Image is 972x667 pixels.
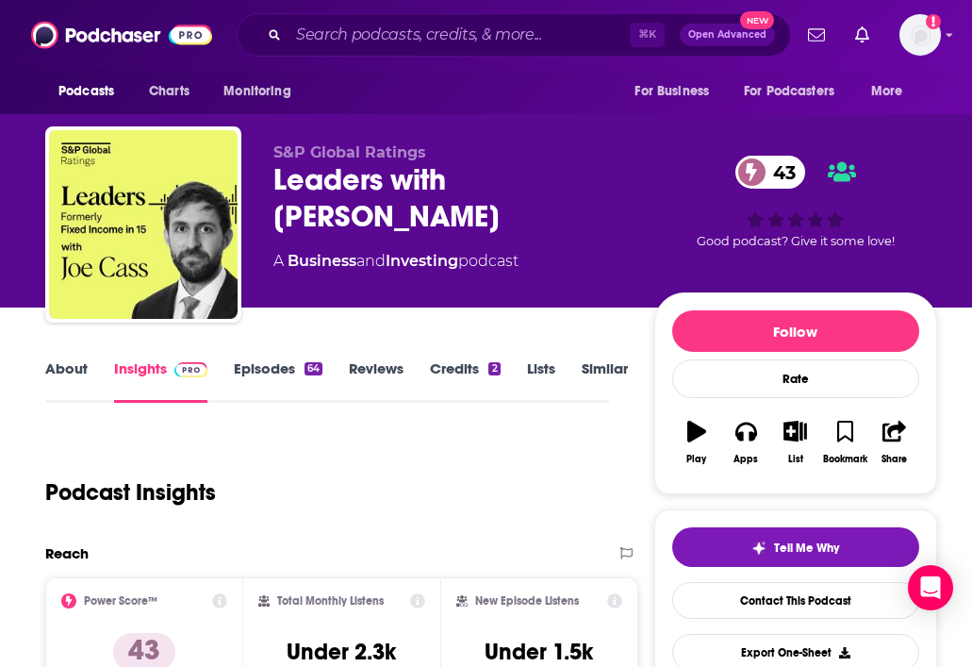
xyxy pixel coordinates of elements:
[485,638,593,666] h3: Under 1.5k
[349,359,404,403] a: Reviews
[899,14,941,56] button: Show profile menu
[84,594,157,608] h2: Power Score™
[848,19,877,51] a: Show notifications dropdown
[697,234,895,248] span: Good podcast? Give it some love!
[858,74,927,109] button: open menu
[45,478,216,507] h1: Podcast Insights
[356,252,386,270] span: and
[672,527,919,567] button: tell me why sparkleTell Me Why
[686,454,706,465] div: Play
[45,544,89,562] h2: Reach
[58,78,114,105] span: Podcasts
[45,74,139,109] button: open menu
[721,409,770,476] button: Apps
[149,78,189,105] span: Charts
[287,638,396,666] h3: Under 2.3k
[688,30,766,40] span: Open Advanced
[114,359,207,403] a: InsightsPodchaser Pro
[277,594,384,608] h2: Total Monthly Listens
[908,565,953,610] div: Open Intercom Messenger
[800,19,832,51] a: Show notifications dropdown
[31,17,212,53] img: Podchaser - Follow, Share and Rate Podcasts
[732,74,862,109] button: open menu
[634,78,709,105] span: For Business
[672,310,919,352] button: Follow
[899,14,941,56] span: Logged in as collectedstrategies
[137,74,201,109] a: Charts
[881,454,907,465] div: Share
[820,409,869,476] button: Bookmark
[223,78,290,105] span: Monitoring
[823,454,867,465] div: Bookmark
[630,23,665,47] span: ⌘ K
[871,78,903,105] span: More
[672,409,721,476] button: Play
[740,11,774,29] span: New
[488,362,500,375] div: 2
[735,156,805,189] a: 43
[305,362,322,375] div: 64
[621,74,733,109] button: open menu
[237,13,791,57] div: Search podcasts, credits, & more...
[273,250,519,273] div: A podcast
[774,541,839,556] span: Tell Me Why
[210,74,315,109] button: open menu
[733,454,758,465] div: Apps
[45,359,88,403] a: About
[527,359,555,403] a: Lists
[680,24,775,46] button: Open AdvancedNew
[430,359,500,403] a: Credits2
[174,362,207,377] img: Podchaser Pro
[869,409,918,476] button: Share
[672,582,919,619] a: Contact This Podcast
[754,156,805,189] span: 43
[288,252,356,270] a: Business
[744,78,834,105] span: For Podcasters
[926,14,941,29] svg: Add a profile image
[288,20,630,50] input: Search podcasts, credits, & more...
[273,143,426,161] span: S&P Global Ratings
[582,359,628,403] a: Similar
[49,130,238,319] img: Leaders with Joe Cass
[899,14,941,56] img: User Profile
[234,359,322,403] a: Episodes64
[654,143,937,260] div: 43Good podcast? Give it some love!
[751,541,766,556] img: tell me why sparkle
[788,454,803,465] div: List
[672,359,919,398] div: Rate
[475,594,579,608] h2: New Episode Listens
[771,409,820,476] button: List
[386,252,458,270] a: Investing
